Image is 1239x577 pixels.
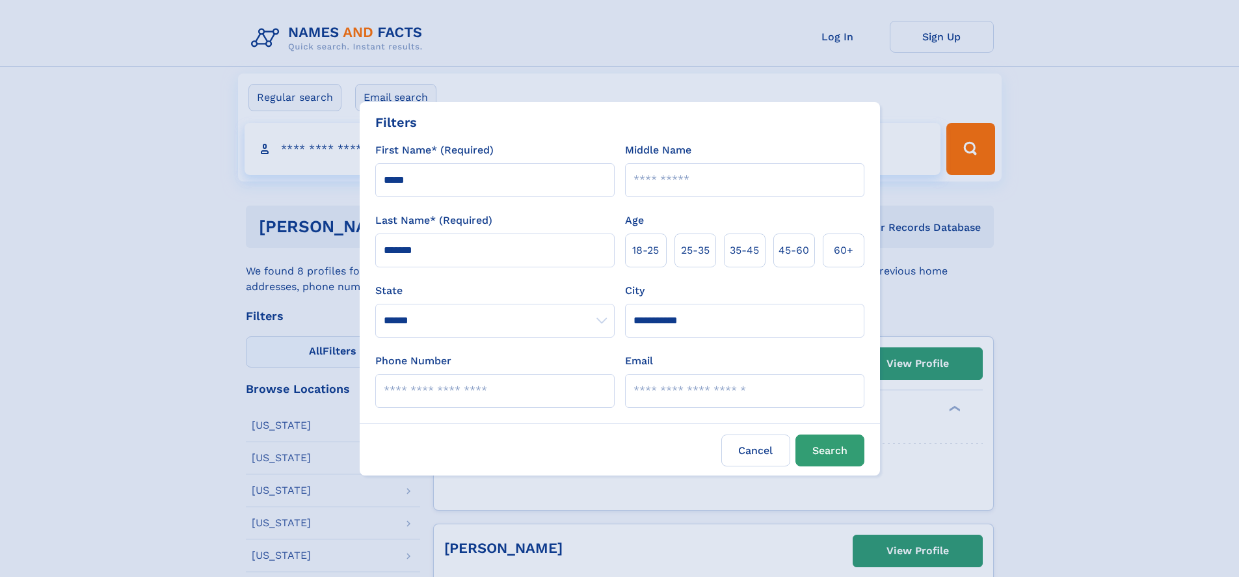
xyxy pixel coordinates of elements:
[375,142,494,158] label: First Name* (Required)
[375,283,615,299] label: State
[625,142,691,158] label: Middle Name
[625,353,653,369] label: Email
[779,243,809,258] span: 45‑60
[375,113,417,132] div: Filters
[625,283,645,299] label: City
[721,435,790,466] label: Cancel
[795,435,864,466] button: Search
[730,243,759,258] span: 35‑45
[375,213,492,228] label: Last Name* (Required)
[625,213,644,228] label: Age
[834,243,853,258] span: 60+
[375,353,451,369] label: Phone Number
[681,243,710,258] span: 25‑35
[632,243,659,258] span: 18‑25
